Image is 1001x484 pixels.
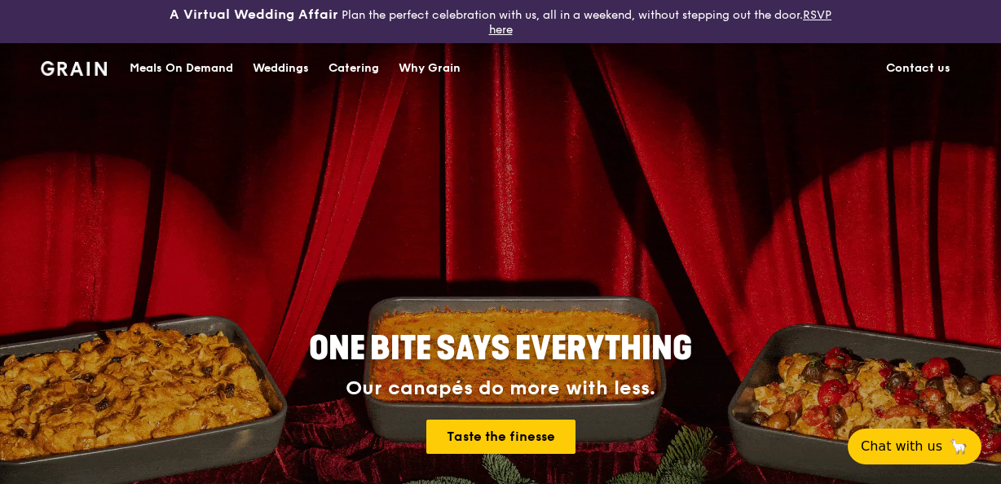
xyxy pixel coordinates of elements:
a: Taste the finesse [426,420,575,454]
a: Contact us [876,44,960,93]
button: Chat with us🦙 [848,429,981,464]
a: GrainGrain [41,42,107,91]
a: Why Grain [389,44,470,93]
div: Why Grain [399,44,461,93]
div: Plan the perfect celebration with us, all in a weekend, without stepping out the door. [167,7,835,37]
span: 🦙 [949,437,968,456]
div: Meals On Demand [130,44,233,93]
div: Weddings [253,44,309,93]
h3: A Virtual Wedding Affair [170,7,338,23]
a: Catering [319,44,389,93]
div: Catering [329,44,379,93]
img: Grain [41,61,107,76]
span: Chat with us [861,437,942,456]
a: Weddings [243,44,319,93]
a: RSVP here [489,8,832,37]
